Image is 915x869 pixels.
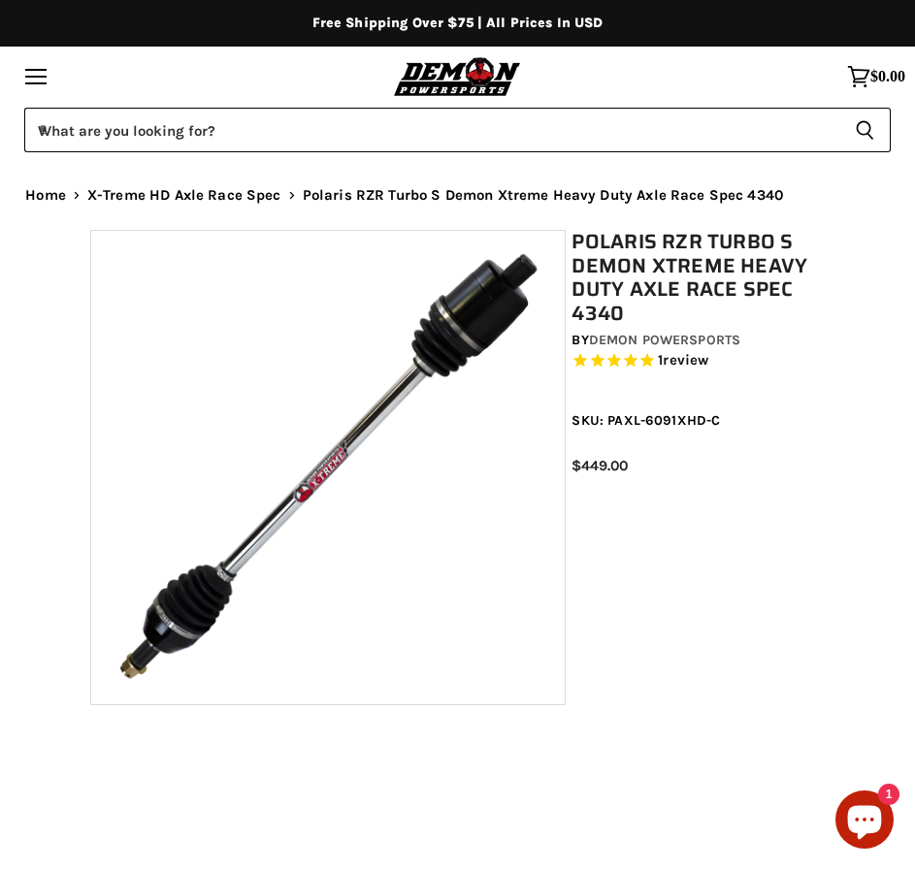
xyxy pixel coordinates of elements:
[663,351,708,369] span: review
[572,230,831,326] h1: Polaris RZR Turbo S Demon Xtreme Heavy Duty Axle Race Spec 4340
[839,108,891,152] button: Search
[830,790,899,853] inbox-online-store-chat: Shopify online store chat
[658,351,708,369] span: 1 reviews
[572,330,831,351] div: by
[589,332,740,348] a: Demon Powersports
[572,457,628,474] span: $449.00
[390,54,525,98] img: Demon Powersports
[24,108,839,152] input: When autocomplete results are available use up and down arrows to review and enter to select
[572,351,831,371] span: Rated 5.0 out of 5 stars 1 reviews
[24,108,891,152] form: Product
[870,68,905,85] span: $0.00
[572,410,831,431] div: SKU: PAXL-6091XHD-C
[91,231,565,704] img: Polaris RZR Turbo S Demon Xtreme Heavy Duty Axle Race Spec 4340
[87,187,281,204] a: X-Treme HD Axle Race Spec
[25,187,66,204] a: Home
[303,187,783,204] span: Polaris RZR Turbo S Demon Xtreme Heavy Duty Axle Race Spec 4340
[837,55,915,98] a: $0.00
